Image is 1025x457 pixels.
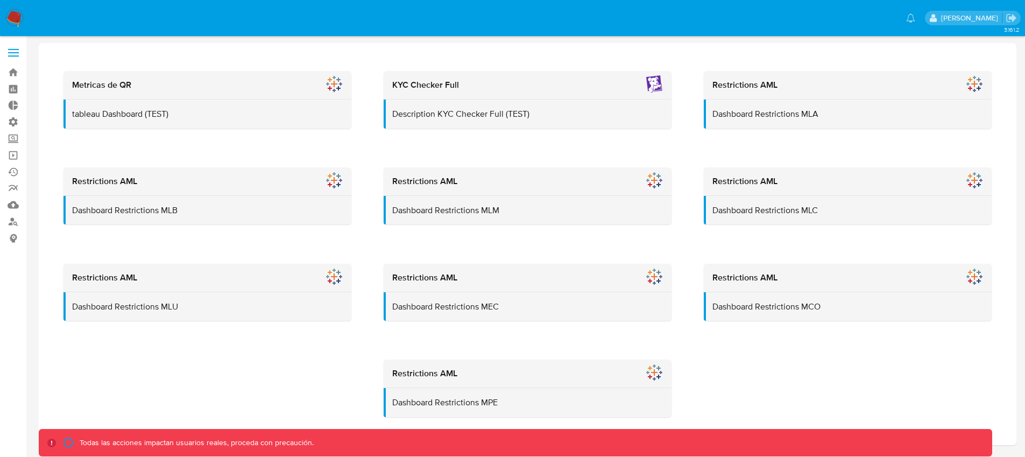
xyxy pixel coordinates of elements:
[966,268,983,285] img: Restrictions AML
[941,13,1002,23] p: francisco.valenzuela@mercadolibre.com
[712,301,984,313] p: Dashboard Restrictions MCO
[906,13,915,23] a: Notificaciones
[326,75,343,93] img: Metricas de QR
[712,205,984,216] p: Dashboard Restrictions MLC
[646,172,663,189] img: Restrictions AML
[392,205,663,216] p: Dashboard Restrictions MLM
[1006,12,1017,24] a: Salir
[392,108,663,120] p: Description KYC Checker Full (TEST)
[392,397,663,409] p: Dashboard Restrictions MPE
[72,301,343,313] p: Dashboard Restrictions MLU
[326,268,343,285] img: Restrictions AML
[392,80,663,90] h2: KYC Checker Full
[966,172,983,189] img: Restrictions AML
[712,176,984,187] h2: Restrictions AML
[712,272,984,283] h2: Restrictions AML
[326,172,343,189] img: Restrictions AML
[712,108,984,120] p: Dashboard Restrictions MLA
[72,205,343,216] p: Dashboard Restrictions MLB
[392,176,663,187] h2: Restrictions AML
[646,268,663,285] img: Restrictions AML
[646,364,663,381] img: Restrictions AML
[72,80,343,90] h2: Metricas de QR
[72,272,343,283] h2: Restrictions AML
[72,176,343,187] h2: Restrictions AML
[392,368,663,379] h2: Restrictions AML
[712,80,984,90] h2: Restrictions AML
[72,108,343,120] p: tableau Dashboard (TEST)
[392,272,663,283] h2: Restrictions AML
[77,438,314,448] p: Todas las acciones impactan usuarios reales, proceda con precaución.
[966,75,983,93] img: Restrictions AML
[646,75,663,93] img: KYC Checker Full
[392,301,663,313] p: Dashboard Restrictions MEC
